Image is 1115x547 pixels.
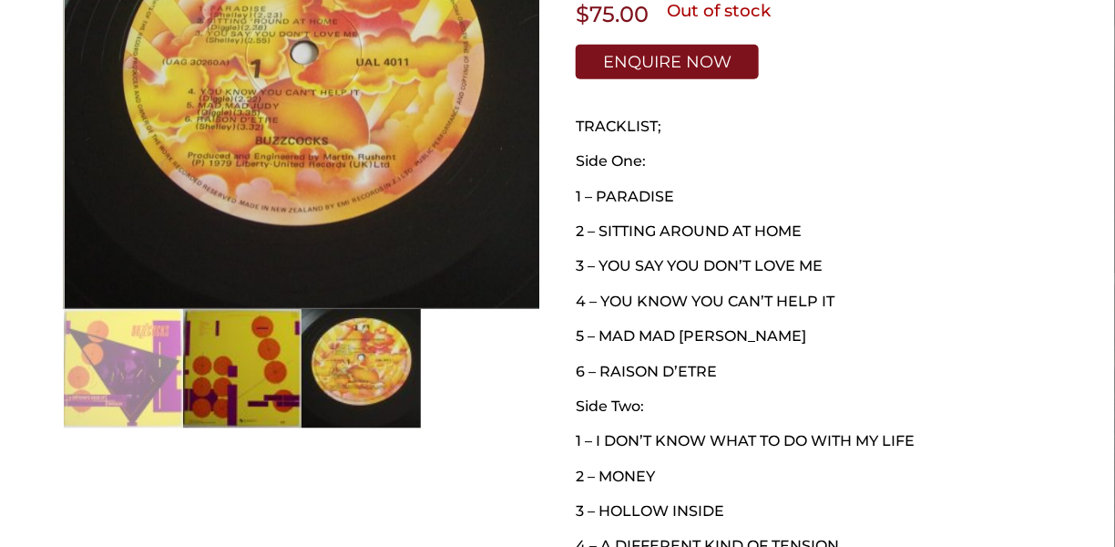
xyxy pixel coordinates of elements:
bdi: 75.00 [576,1,649,27]
p: 1 – I DON’T KNOW WHAT TO DO WITH MY LIFE [576,430,1051,452]
img: Buzzcocks – A Different Kind Of Tension LP - Image 2 [183,309,302,428]
p: TRACKLIST; [576,116,1051,138]
p: Side One: [576,150,1051,172]
span: $ [576,1,589,27]
p: 1 – PARADISE [576,186,1051,208]
p: 6 – RAISON D’ETRE [576,361,1051,383]
img: Buzzcocks – A Different Kind Of Tension LP [64,309,183,428]
span: Enquire Now [603,54,731,70]
p: 3 – HOLLOW INSIDE [576,501,1051,522]
p: 5 – MAD MAD [PERSON_NAME] [576,325,1051,347]
p: 2 – MONEY [576,466,1051,488]
p: 3 – YOU SAY YOU DON’T LOVE ME [576,255,1051,277]
a: Enquire Now [576,45,759,79]
p: 2 – SITTING AROUND AT HOME [576,221,1051,243]
p: 4 – YOU KNOW YOU CAN’T HELP IT [576,291,1051,313]
p: Side Two: [576,396,1051,418]
img: Buzzcocks – A Different Kind Of Tension LP - Image 3 [302,309,421,428]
